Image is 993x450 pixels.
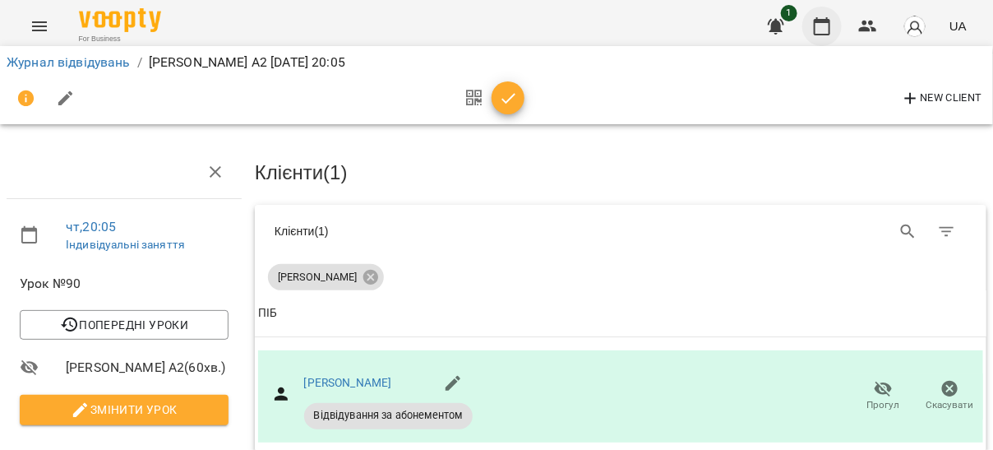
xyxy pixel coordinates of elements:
button: UA [943,11,973,41]
div: Table Toolbar [255,205,986,257]
a: чт , 20:05 [66,219,116,234]
span: New Client [901,89,982,109]
span: 1 [781,5,797,21]
button: New Client [897,86,986,112]
div: ПІБ [258,304,277,323]
div: Sort [258,304,277,323]
p: [PERSON_NAME] А2 [DATE] 20:05 [149,53,345,72]
span: Попередні уроки [33,315,215,335]
button: Скасувати [917,373,983,420]
nav: breadcrumb [7,53,986,72]
button: Змінити урок [20,395,229,424]
button: Прогул [850,373,917,420]
img: avatar_s.png [903,15,926,38]
span: UA [949,17,967,35]
button: Фільтр [927,212,967,252]
a: Журнал відвідувань [7,54,131,70]
button: Search [889,212,928,252]
a: [PERSON_NAME] [304,376,392,389]
h3: Клієнти ( 1 ) [255,162,986,183]
a: Індивідуальні заняття [66,238,185,251]
span: Урок №90 [20,274,229,294]
span: For Business [79,34,161,44]
span: Прогул [867,398,900,412]
span: [PERSON_NAME] А2 ( 60 хв. ) [66,358,229,378]
span: Скасувати [926,398,974,412]
div: [PERSON_NAME] [268,264,384,290]
span: ПІБ [258,304,983,323]
span: Відвідування за абонементом [304,408,473,423]
li: / [137,53,142,72]
span: Змінити урок [33,400,215,420]
div: Клієнти ( 1 ) [275,223,608,239]
span: [PERSON_NAME] [268,270,367,285]
button: Попередні уроки [20,310,229,340]
button: Menu [20,7,59,46]
img: Voopty Logo [79,8,161,32]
